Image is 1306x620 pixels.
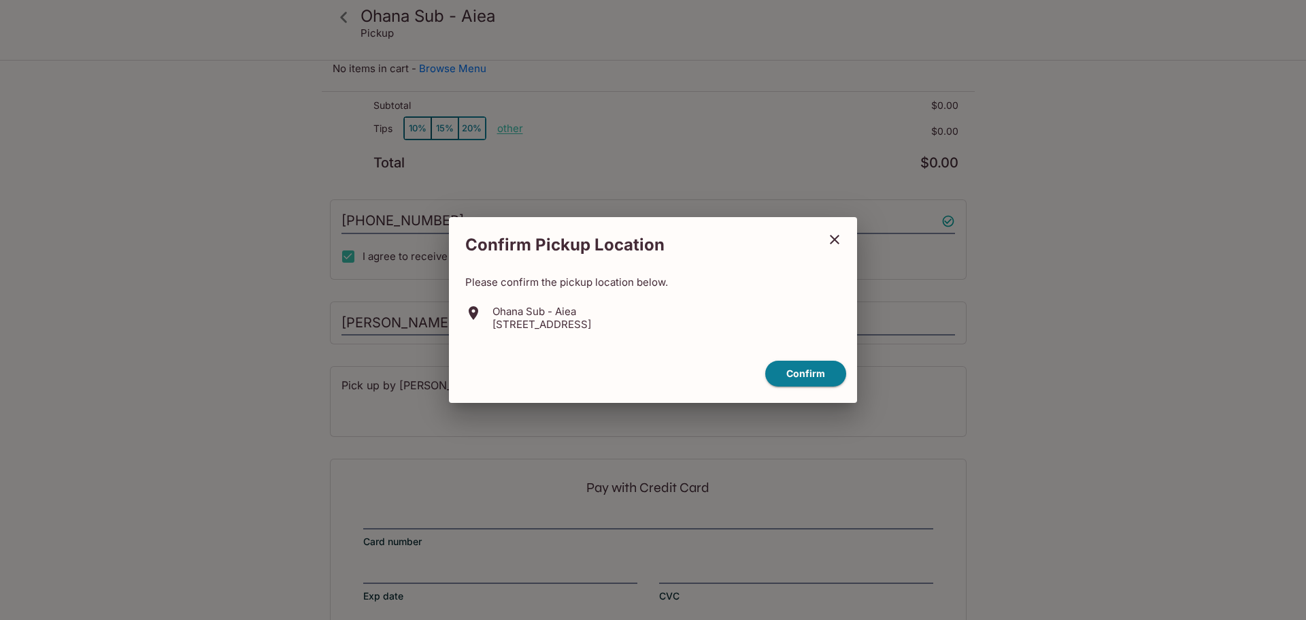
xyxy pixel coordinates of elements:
[492,305,591,318] p: Ohana Sub - Aiea
[492,318,591,331] p: [STREET_ADDRESS]
[818,223,852,257] button: close
[765,361,846,387] button: confirm
[465,276,841,289] p: Please confirm the pickup location below.
[449,228,818,262] h2: Confirm Pickup Location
